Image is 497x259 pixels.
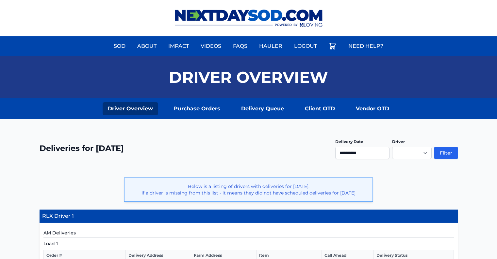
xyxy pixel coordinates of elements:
[344,38,387,54] a: Need Help?
[40,210,458,223] h4: RLX Driver 1
[392,139,405,144] label: Driver
[335,139,363,144] label: Delivery Date
[434,147,458,159] button: Filter
[169,69,328,85] h1: Driver Overview
[290,38,321,54] a: Logout
[133,38,160,54] a: About
[229,38,251,54] a: FAQs
[43,230,454,238] h5: AM Deliveries
[169,102,225,115] a: Purchase Orders
[40,143,124,154] h2: Deliveries for [DATE]
[103,102,158,115] a: Driver Overview
[255,38,286,54] a: Hauler
[197,38,225,54] a: Videos
[43,240,454,247] h5: Load 1
[351,102,394,115] a: Vendor OTD
[164,38,193,54] a: Impact
[236,102,289,115] a: Delivery Queue
[130,183,367,196] p: Below is a listing of drivers with deliveries for [DATE]. If a driver is missing from this list -...
[110,38,129,54] a: Sod
[300,102,340,115] a: Client OTD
